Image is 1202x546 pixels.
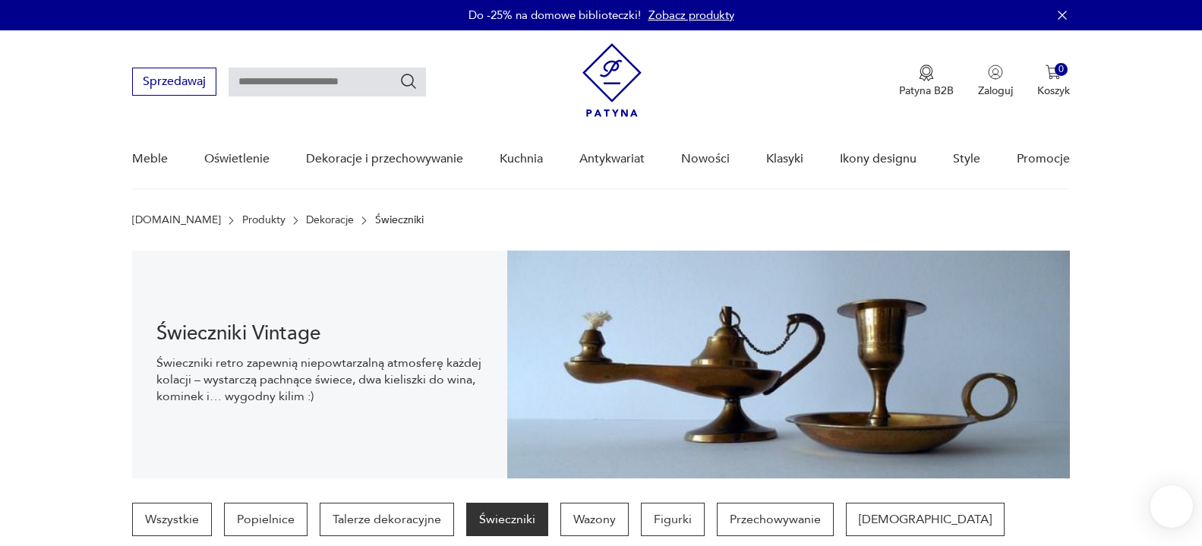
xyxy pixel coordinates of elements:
a: Produkty [242,214,286,226]
a: Popielnice [224,503,308,536]
button: 0Koszyk [1037,65,1070,98]
a: Przechowywanie [717,503,834,536]
a: Klasyki [766,130,803,188]
a: [DEMOGRAPHIC_DATA] [846,503,1005,536]
div: 0 [1055,63,1068,76]
a: Nowości [681,130,730,188]
img: Ikonka użytkownika [988,65,1003,80]
p: Do -25% na domowe biblioteczki! [468,8,641,23]
p: Zaloguj [978,84,1013,98]
a: Wszystkie [132,503,212,536]
button: Patyna B2B [899,65,954,98]
img: abd81c5dfc554265a0b885a0460a1617.jpg [507,251,1070,478]
a: Zobacz produkty [648,8,734,23]
a: Świeczniki [466,503,548,536]
a: Ikony designu [840,130,916,188]
iframe: Smartsupp widget button [1150,485,1193,528]
button: Zaloguj [978,65,1013,98]
img: Patyna - sklep z meblami i dekoracjami vintage [582,43,642,117]
p: Świeczniki retro zapewnią niepowtarzalną atmosferę każdej kolacji – wystarczą pachnące świece, dw... [156,355,483,405]
a: Style [953,130,980,188]
a: Sprzedawaj [132,77,216,88]
a: Promocje [1017,130,1070,188]
a: Meble [132,130,168,188]
a: Antykwariat [579,130,645,188]
p: Patyna B2B [899,84,954,98]
a: Figurki [641,503,705,536]
h1: Świeczniki Vintage [156,324,483,342]
button: Sprzedawaj [132,68,216,96]
a: Oświetlenie [204,130,270,188]
a: Wazony [560,503,629,536]
a: Kuchnia [500,130,543,188]
a: Dekoracje [306,214,354,226]
a: Ikona medaluPatyna B2B [899,65,954,98]
a: Talerze dekoracyjne [320,503,454,536]
a: Dekoracje i przechowywanie [306,130,463,188]
a: [DOMAIN_NAME] [132,214,221,226]
img: Ikona koszyka [1046,65,1061,80]
p: Świeczniki [375,214,424,226]
button: Szukaj [399,72,418,90]
p: Koszyk [1037,84,1070,98]
img: Ikona medalu [919,65,934,81]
